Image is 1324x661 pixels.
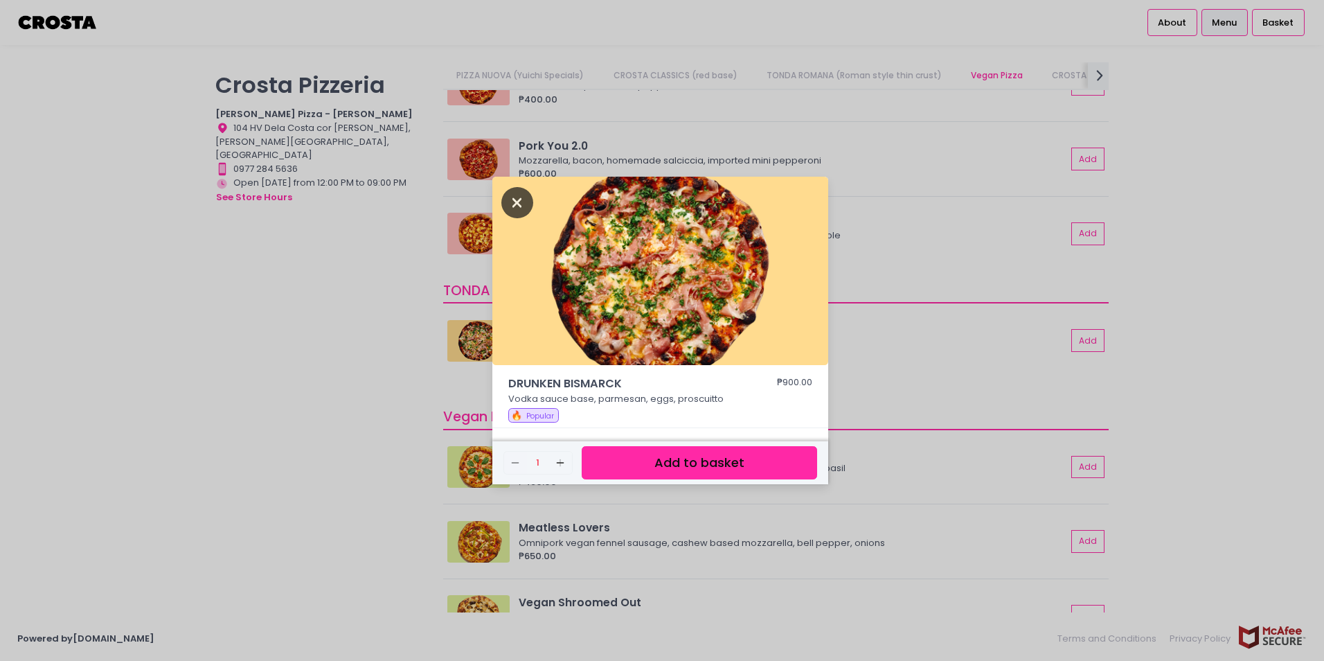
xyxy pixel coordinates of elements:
button: Add to basket [582,446,817,480]
span: DRUNKEN BISMARCK [508,376,737,392]
p: Vodka sauce base, parmesan, eggs, proscuitto [508,392,813,406]
img: DRUNKEN BISMARCK [492,177,828,365]
span: 🔥 [511,409,522,422]
span: Popular [526,411,554,421]
div: ₱900.00 [777,376,812,392]
button: Close [501,195,533,209]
